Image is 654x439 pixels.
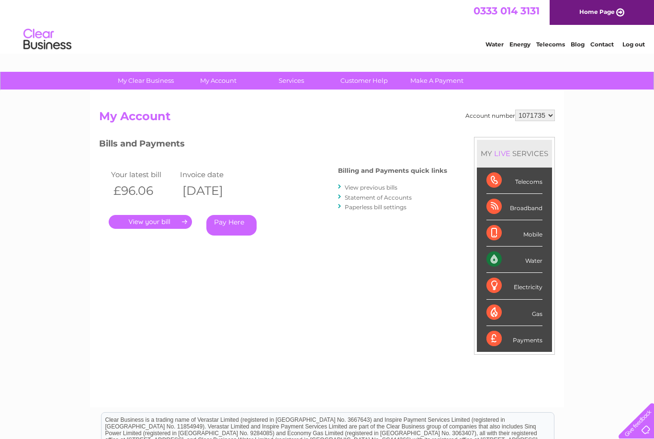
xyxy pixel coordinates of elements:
img: logo.png [23,25,72,54]
a: View previous bills [345,184,397,191]
a: My Clear Business [106,72,185,90]
th: [DATE] [178,181,247,201]
div: LIVE [492,149,512,158]
td: Your latest bill [109,168,178,181]
a: Customer Help [325,72,404,90]
div: Mobile [486,220,542,247]
a: Statement of Accounts [345,194,412,201]
div: Clear Business is a trading name of Verastar Limited (registered in [GEOGRAPHIC_DATA] No. 3667643... [101,5,554,46]
div: Gas [486,300,542,326]
a: Blog [571,41,585,48]
div: Electricity [486,273,542,299]
a: Contact [590,41,614,48]
a: Telecoms [536,41,565,48]
div: Water [486,247,542,273]
a: Paperless bill settings [345,203,406,211]
a: . [109,215,192,229]
td: Invoice date [178,168,247,181]
div: Payments [486,326,542,352]
div: Telecoms [486,168,542,194]
div: Broadband [486,194,542,220]
a: Make A Payment [397,72,476,90]
a: My Account [179,72,258,90]
div: MY SERVICES [477,140,552,167]
h4: Billing and Payments quick links [338,167,447,174]
div: Account number [465,110,555,121]
th: £96.06 [109,181,178,201]
a: Pay Here [206,215,257,236]
a: 0333 014 3131 [474,5,540,17]
a: Water [485,41,504,48]
a: Energy [509,41,530,48]
a: Services [252,72,331,90]
h2: My Account [99,110,555,128]
a: Log out [622,41,645,48]
h3: Bills and Payments [99,137,447,154]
